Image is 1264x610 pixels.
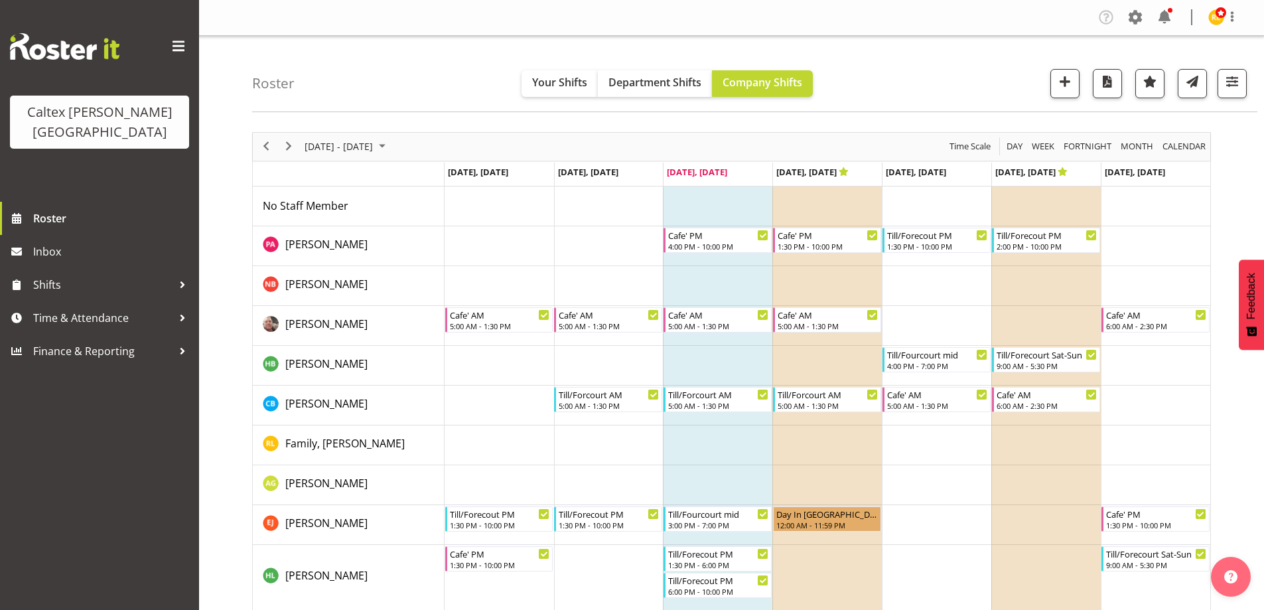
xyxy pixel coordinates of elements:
div: Till/Fourcourt mid [668,507,768,520]
button: Previous [257,138,275,155]
div: 4:00 PM - 10:00 PM [668,241,768,252]
div: Cafe' AM [450,308,550,321]
div: 1:30 PM - 10:00 PM [887,241,987,252]
button: Month [1160,138,1208,155]
div: September 15 - 21, 2025 [300,133,393,161]
td: Broome, Heath resource [253,346,445,386]
div: Johns, Erin"s event - Day In Lieu Begin From Thursday, September 18, 2025 at 12:00:00 AM GMT+12:0... [773,506,881,532]
span: [DATE], [DATE] [448,166,508,178]
div: Atherton, Peter"s event - Cafe' PM Begin From Wednesday, September 17, 2025 at 4:00:00 PM GMT+12:... [664,228,772,253]
button: Feedback - Show survey [1239,260,1264,350]
button: Timeline Day [1005,138,1025,155]
img: help-xxl-2.png [1224,570,1237,583]
td: Braxton, Jeanette resource [253,306,445,346]
span: [PERSON_NAME] [285,317,368,331]
span: [PERSON_NAME] [285,568,368,583]
div: Cafe' PM [1106,507,1206,520]
a: [PERSON_NAME] [285,236,368,252]
button: Fortnight [1062,138,1114,155]
a: [PERSON_NAME] [285,276,368,292]
span: [DATE], [DATE] [886,166,946,178]
span: [PERSON_NAME] [285,476,368,491]
span: Day [1005,138,1024,155]
div: Lewis, Hayden"s event - Till/Forecourt Sat-Sun Begin From Sunday, September 21, 2025 at 9:00:00 A... [1101,546,1210,572]
div: Johns, Erin"s event - Till/Forecout PM Begin From Monday, September 15, 2025 at 1:30:00 PM GMT+12... [445,506,553,532]
div: Lewis, Hayden"s event - Till/Forecout PM Begin From Wednesday, September 17, 2025 at 1:30:00 PM G... [664,546,772,572]
span: [PERSON_NAME] [285,356,368,371]
div: Cafe' PM [450,547,550,560]
div: 1:30 PM - 10:00 PM [778,241,878,252]
div: 1:30 PM - 10:00 PM [450,560,550,570]
h4: Roster [252,76,295,91]
div: Till/Forecourt Sat-Sun [997,348,1097,361]
div: Till/Fourcourt mid [887,348,987,361]
div: Till/Forecout PM [668,547,768,560]
div: previous period [255,133,277,161]
div: Braxton, Jeanette"s event - Cafe' AM Begin From Wednesday, September 17, 2025 at 5:00:00 AM GMT+1... [664,307,772,333]
button: Your Shifts [522,70,598,97]
div: Braxton, Jeanette"s event - Cafe' AM Begin From Sunday, September 21, 2025 at 6:00:00 AM GMT+12:0... [1101,307,1210,333]
div: 1:30 PM - 10:00 PM [450,520,550,530]
div: Bullock, Christopher"s event - Cafe' AM Begin From Friday, September 19, 2025 at 5:00:00 AM GMT+1... [882,387,991,412]
div: Caltex [PERSON_NAME][GEOGRAPHIC_DATA] [23,102,176,142]
button: Filter Shifts [1218,69,1247,98]
div: Atherton, Peter"s event - Till/Forecout PM Begin From Saturday, September 20, 2025 at 2:00:00 PM ... [992,228,1100,253]
div: Braxton, Jeanette"s event - Cafe' AM Begin From Tuesday, September 16, 2025 at 5:00:00 AM GMT+12:... [554,307,662,333]
button: Time Scale [948,138,993,155]
div: Cafe' AM [559,308,659,321]
a: [PERSON_NAME] [285,316,368,332]
span: Time & Attendance [33,308,173,328]
button: Next [280,138,298,155]
span: Finance & Reporting [33,341,173,361]
button: Download a PDF of the roster according to the set date range. [1093,69,1122,98]
td: Johns, Erin resource [253,505,445,545]
div: 5:00 AM - 1:30 PM [778,400,878,411]
span: Fortnight [1062,138,1113,155]
span: Family, [PERSON_NAME] [285,436,405,451]
span: Company Shifts [723,75,802,90]
button: Timeline Month [1119,138,1156,155]
span: [PERSON_NAME] [285,237,368,252]
button: Department Shifts [598,70,712,97]
div: Broome, Heath"s event - Till/Fourcourt mid Begin From Friday, September 19, 2025 at 4:00:00 PM GM... [882,347,991,372]
span: [PERSON_NAME] [285,396,368,411]
a: No Staff Member [263,198,348,214]
div: Bullock, Christopher"s event - Till/Forcourt AM Begin From Wednesday, September 17, 2025 at 5:00:... [664,387,772,412]
button: Send a list of all shifts for the selected filtered period to all rostered employees. [1178,69,1207,98]
div: Cafe' AM [997,388,1097,401]
div: Lewis, Hayden"s event - Cafe' PM Begin From Monday, September 15, 2025 at 1:30:00 PM GMT+12:00 En... [445,546,553,572]
span: [PERSON_NAME] [285,516,368,530]
div: Till/Forecourt Sat-Sun [1106,547,1206,560]
div: next period [277,133,300,161]
div: 3:00 PM - 7:00 PM [668,520,768,530]
div: 6:00 AM - 2:30 PM [997,400,1097,411]
div: 5:00 AM - 1:30 PM [668,321,768,331]
div: 5:00 AM - 1:30 PM [559,321,659,331]
div: 9:00 AM - 5:30 PM [997,360,1097,371]
div: Cafe' AM [1106,308,1206,321]
div: Braxton, Jeanette"s event - Cafe' AM Begin From Monday, September 15, 2025 at 5:00:00 AM GMT+12:0... [445,307,553,333]
span: Roster [33,208,192,228]
a: Family, [PERSON_NAME] [285,435,405,451]
div: Till/Forcourt AM [778,388,878,401]
div: Till/Forecout PM [559,507,659,520]
span: Time Scale [948,138,992,155]
div: Till/Forecout PM [887,228,987,242]
a: [PERSON_NAME] [285,356,368,372]
div: Johns, Erin"s event - Till/Forecout PM Begin From Tuesday, September 16, 2025 at 1:30:00 PM GMT+1... [554,506,662,532]
img: reece-lewis10949.jpg [1208,9,1224,25]
div: 5:00 AM - 1:30 PM [778,321,878,331]
span: Feedback [1245,273,1257,319]
span: Your Shifts [532,75,587,90]
div: 5:00 AM - 1:30 PM [559,400,659,411]
div: Atherton, Peter"s event - Till/Forecout PM Begin From Friday, September 19, 2025 at 1:30:00 PM GM... [882,228,991,253]
span: No Staff Member [263,198,348,213]
div: 12:00 AM - 11:59 PM [776,520,878,530]
div: 1:30 PM - 10:00 PM [559,520,659,530]
a: [PERSON_NAME] [285,515,368,531]
td: Bullock, Christopher resource [253,386,445,425]
div: Lewis, Hayden"s event - Till/Forecout PM Begin From Wednesday, September 17, 2025 at 6:00:00 PM G... [664,573,772,598]
a: [PERSON_NAME] [285,568,368,583]
button: Add a new shift [1050,69,1080,98]
span: [DATE], [DATE] [1105,166,1165,178]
